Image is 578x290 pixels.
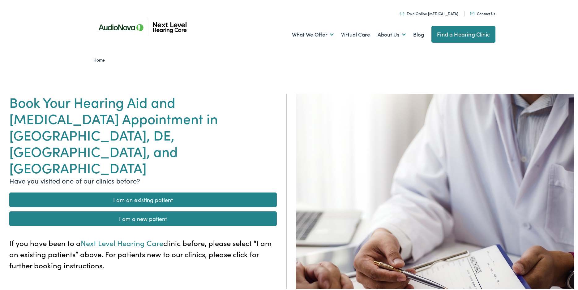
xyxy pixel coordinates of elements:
p: If you have been to a clinic before, please select “I am an existing patients” above. For patient... [9,236,277,270]
a: Find a Hearing Clinic [431,25,495,41]
span: Next Level Hearing Care [81,236,163,247]
a: Blog [413,22,424,45]
a: Take Online [MEDICAL_DATA] [400,10,458,15]
img: An icon symbolizing headphones, colored in teal, suggests audio-related services or features. [400,11,404,14]
a: Home [93,55,108,62]
a: I am a new patient [9,210,277,225]
img: An icon representing mail communication is presented in a unique teal color. [470,11,474,14]
h1: Book Your Hearing Aid and [MEDICAL_DATA] Appointment in [GEOGRAPHIC_DATA], DE, [GEOGRAPHIC_DATA],... [9,93,277,174]
a: About Us [378,22,406,45]
a: What We Offer [292,22,334,45]
a: I am an existing patient [9,191,277,206]
a: Contact Us [470,10,495,15]
p: Have you visited one of our clinics before? [9,174,277,184]
a: Virtual Care [341,22,370,45]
